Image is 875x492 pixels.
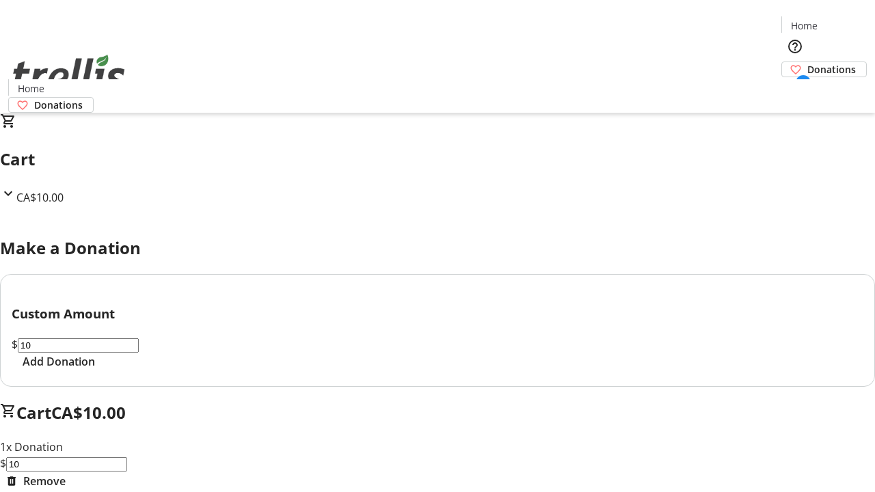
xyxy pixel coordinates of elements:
input: Donation Amount [18,338,139,353]
a: Home [9,81,53,96]
span: Donations [807,62,856,77]
span: CA$10.00 [16,190,64,205]
span: $ [12,337,18,352]
span: Home [791,18,818,33]
a: Donations [8,97,94,113]
button: Help [781,33,809,60]
span: Home [18,81,44,96]
h3: Custom Amount [12,304,863,323]
a: Home [782,18,826,33]
span: Remove [23,473,66,489]
button: Add Donation [12,353,106,370]
input: Donation Amount [6,457,127,471]
span: Add Donation [23,353,95,370]
span: CA$10.00 [51,401,126,424]
button: Cart [781,77,809,105]
a: Donations [781,61,867,77]
img: Orient E2E Organization 6uU3ANMNi8's Logo [8,40,130,108]
span: Donations [34,98,83,112]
